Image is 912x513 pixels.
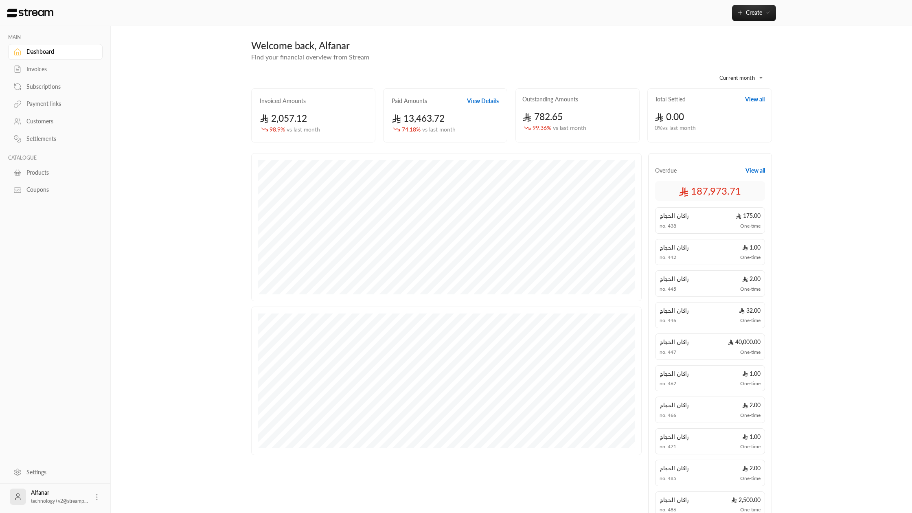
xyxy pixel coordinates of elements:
span: 32.00 [739,307,761,315]
span: راكان الحجاج [660,401,689,409]
button: View all [745,167,765,175]
div: Settings [26,468,92,476]
span: One-time [740,286,761,292]
span: One-time [740,223,761,229]
span: 2,500.00 [731,496,761,504]
span: vs last month [287,126,320,133]
p: CATALOGUE [8,155,103,161]
div: Current month [707,67,768,88]
span: vs last month [422,126,456,133]
span: no. 447 [660,349,676,355]
span: 1.00 [742,243,761,252]
span: One-time [740,380,761,387]
span: 1.00 [742,370,761,378]
span: Overdue [655,167,677,175]
span: 2.00 [742,464,761,472]
span: 187,973.71 [679,184,741,197]
span: 98.9 % [270,125,320,134]
a: Dashboard [8,44,103,60]
button: View Details [467,97,499,105]
span: راكان الحجاج [660,307,689,315]
span: 782.65 [522,111,563,122]
span: no. 445 [660,286,676,292]
a: Settings [8,464,103,480]
span: technology+v2@streamp... [31,498,88,504]
a: Subscriptions [8,79,103,94]
div: Welcome back, Alfanar [251,39,772,52]
h2: Paid Amounts [392,97,427,105]
a: Coupons [8,182,103,198]
span: One-time [740,475,761,482]
span: no. 462 [660,380,676,387]
h2: Invoiced Amounts [260,97,306,105]
span: One-time [740,349,761,355]
a: Settlements [8,131,103,147]
span: no. 486 [660,506,676,513]
div: Invoices [26,65,92,73]
span: vs last month [553,124,586,131]
span: راكان الحجاج [660,464,689,472]
span: 74.18 % [402,125,456,134]
a: Invoices [8,61,103,77]
p: MAIN [8,34,103,41]
span: راكان الحجاج [660,212,689,220]
span: One-time [740,412,761,419]
div: Payment links [26,100,92,108]
span: 0.00 [655,111,684,122]
span: راكان الحجاج [660,338,689,346]
h2: Outstanding Amounts [522,95,578,103]
span: no. 485 [660,475,676,482]
span: no. 466 [660,412,676,419]
div: Settlements [26,135,92,143]
div: Dashboard [26,48,92,56]
span: 99.36 % [533,124,586,132]
span: Create [746,9,762,16]
span: 40,000.00 [728,338,761,346]
span: no. 438 [660,223,676,229]
button: View all [745,95,765,103]
span: 0 % vs last month [655,124,696,132]
span: 2.00 [742,275,761,283]
a: Products [8,164,103,180]
div: Customers [26,117,92,125]
span: One-time [740,317,761,324]
span: no. 446 [660,317,676,324]
span: Find your financial overview from Stream [251,53,369,61]
span: no. 442 [660,254,676,261]
div: Subscriptions [26,83,92,91]
span: 13,463.72 [392,113,445,124]
span: راكان الحجاج [660,275,689,283]
span: One-time [740,506,761,513]
a: Payment links [8,96,103,112]
span: 1.00 [742,433,761,441]
span: 2,057.12 [260,113,307,124]
div: Alfanar [31,489,88,505]
span: One-time [740,443,761,450]
span: no. 471 [660,443,676,450]
div: Coupons [26,186,92,194]
span: راكان الحجاج [660,243,689,252]
img: Logo [7,9,54,18]
span: 175.00 [736,212,761,220]
span: راكان الحجاج [660,370,689,378]
h2: Total Settled [655,95,686,103]
button: Create [732,5,776,21]
a: Customers [8,114,103,129]
span: راكان الحجاج [660,433,689,441]
span: 2.00 [742,401,761,409]
div: Products [26,169,92,177]
span: راكان الحجاج [660,496,689,504]
span: One-time [740,254,761,261]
